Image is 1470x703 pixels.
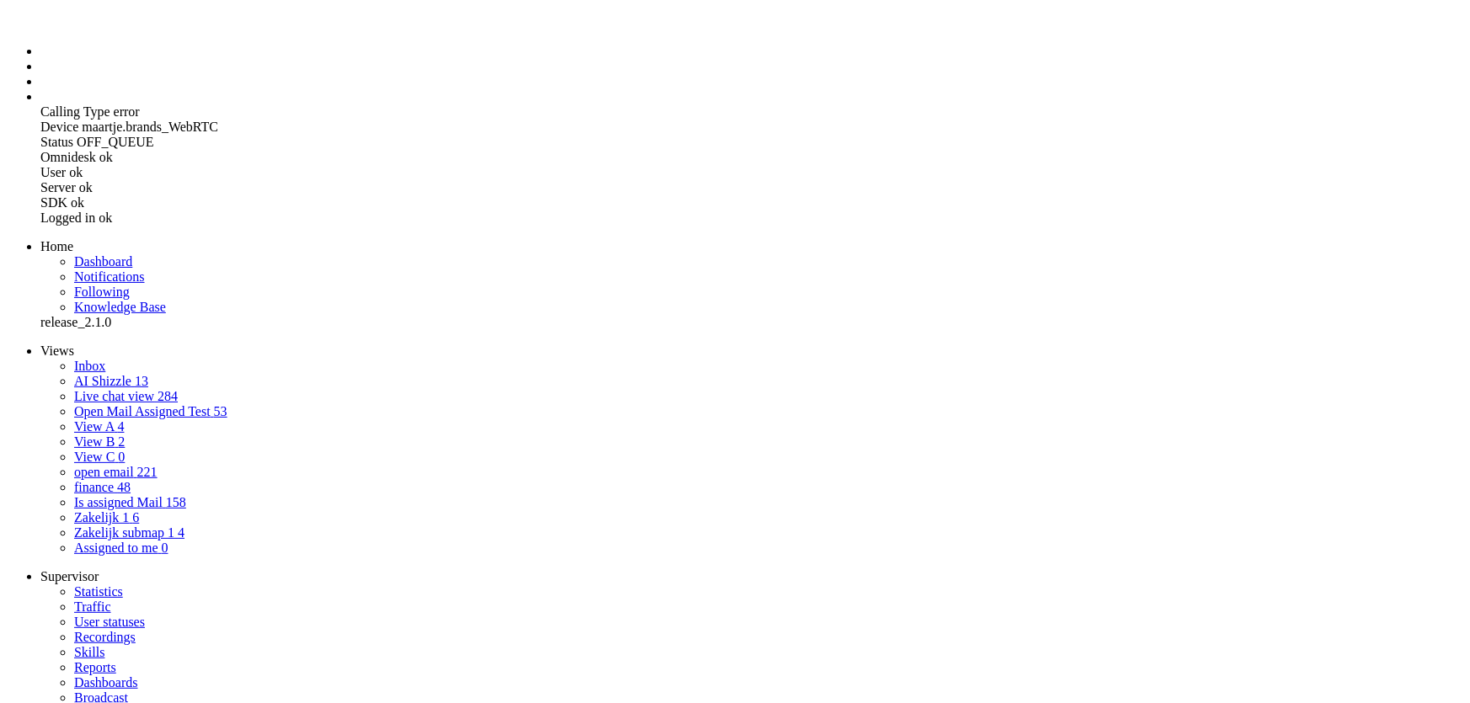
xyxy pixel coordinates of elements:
[74,389,178,403] a: Live chat view 284
[74,404,227,418] a: Open Mail Assigned Test 53
[74,374,148,388] a: AI Shizzle 13
[40,210,95,225] span: Logged in
[74,541,158,555] span: Assigned to me
[79,180,93,194] span: ok
[74,495,186,509] a: Is assigned Mail 158
[40,104,110,119] span: Calling Type
[74,419,114,434] span: View A
[74,389,154,403] span: Live chat view
[74,480,114,494] span: finance
[162,541,168,555] span: 0
[40,180,76,194] span: Server
[71,195,84,210] span: ok
[74,525,184,540] a: Zakelijk submap 1 4
[74,615,145,629] a: User statuses
[118,434,125,449] span: 2
[69,165,83,179] span: ok
[74,584,123,599] span: Statistics
[74,434,125,449] a: View B 2
[117,480,131,494] span: 48
[74,675,138,690] a: Dashboards
[214,404,227,418] span: 53
[7,13,1463,226] ul: Menu
[40,569,1463,584] li: Supervisor
[40,89,1463,104] li: Admin menu
[82,120,218,134] span: maartje.brands_WebRTC
[7,239,1463,330] ul: dashboard menu items
[40,315,111,329] span: release_2.1.0
[158,389,178,403] span: 284
[114,104,140,119] span: error
[74,495,163,509] span: Is assigned Mail
[74,269,145,284] span: Notifications
[40,13,70,28] a: Omnidesk
[74,450,125,464] a: View C 0
[74,419,124,434] a: View A 4
[74,285,130,299] a: Following
[166,495,186,509] span: 158
[40,74,1463,89] li: Supervisor menu
[118,450,125,464] span: 0
[74,450,115,464] span: View C
[74,630,136,644] a: Recordings
[132,510,139,525] span: 6
[74,645,104,659] a: Skills
[40,120,78,134] span: Device
[74,254,132,269] span: Dashboard
[74,660,116,674] a: Reports
[74,359,105,373] a: Inbox
[40,239,1463,254] li: Home menu item
[117,419,124,434] span: 4
[74,374,131,388] span: AI Shizzle
[74,269,145,284] a: Notifications menu item
[40,150,96,164] span: Omnidesk
[74,300,166,314] a: Knowledge base
[77,135,154,149] span: OFF_QUEUE
[74,404,211,418] span: Open Mail Assigned Test
[40,165,66,179] span: User
[40,59,1463,74] li: Tickets menu
[74,599,111,614] a: Traffic
[74,434,115,449] span: View B
[74,465,134,479] span: open email
[40,344,1463,359] li: Views
[137,465,158,479] span: 221
[135,374,148,388] span: 13
[74,254,132,269] a: Dashboard menu item
[40,44,1463,59] li: Dashboard menu
[74,510,139,525] a: Zakelijk 1 6
[99,150,113,164] span: ok
[74,480,131,494] a: finance 48
[74,300,166,314] span: Knowledge Base
[74,525,174,540] span: Zakelijk submap 1
[178,525,184,540] span: 4
[40,195,67,210] span: SDK
[74,584,123,599] a: translate('statistics')
[40,135,73,149] span: Status
[74,510,129,525] span: Zakelijk 1
[99,210,112,225] span: ok
[74,541,168,555] a: Assigned to me 0
[74,465,158,479] a: open email 221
